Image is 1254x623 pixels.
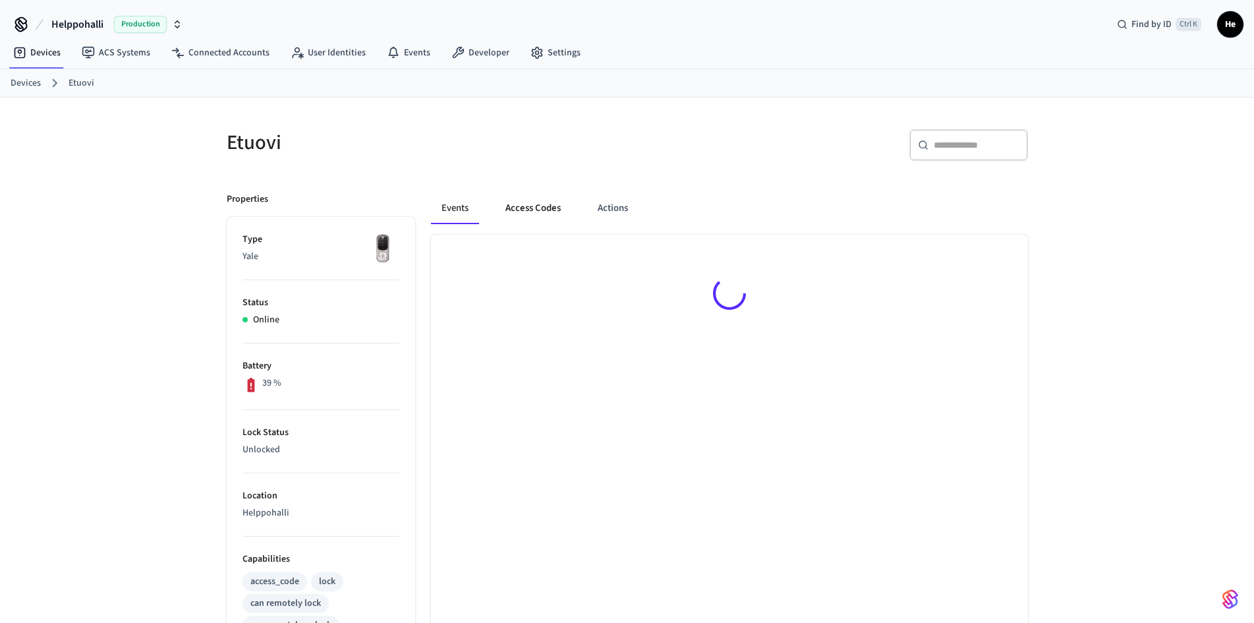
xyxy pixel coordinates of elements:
[242,426,399,440] p: Lock Status
[250,597,321,610] div: can remotely lock
[1106,13,1212,36] div: Find by IDCtrl K
[69,76,94,90] a: Etuovi
[319,575,335,589] div: lock
[3,41,71,65] a: Devices
[253,313,279,327] p: Online
[1217,11,1243,38] button: He
[242,359,399,373] p: Battery
[441,41,520,65] a: Developer
[262,376,281,390] p: 39 %
[242,552,399,566] p: Capabilities
[51,16,103,32] span: Helppohalli
[242,489,399,503] p: Location
[227,193,268,206] p: Properties
[242,506,399,520] p: Helppohalli
[587,193,639,224] button: Actions
[1218,13,1242,36] span: He
[242,233,399,247] p: Type
[250,575,299,589] div: access_code
[242,296,399,310] p: Status
[1176,18,1201,31] span: Ctrl K
[1131,18,1172,31] span: Find by ID
[520,41,591,65] a: Settings
[114,16,167,33] span: Production
[71,41,161,65] a: ACS Systems
[280,41,376,65] a: User Identities
[376,41,441,65] a: Events
[227,129,619,156] h5: Etuovi
[431,193,1028,224] div: ant example
[366,233,399,266] img: Yale Assure Touchscreen Wifi Smart Lock, Satin Nickel, Front
[11,76,41,90] a: Devices
[1222,589,1238,610] img: SeamLogoGradient.69752ec5.svg
[431,193,479,224] button: Events
[161,41,280,65] a: Connected Accounts
[242,250,399,264] p: Yale
[495,193,571,224] button: Access Codes
[242,443,399,457] p: Unlocked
